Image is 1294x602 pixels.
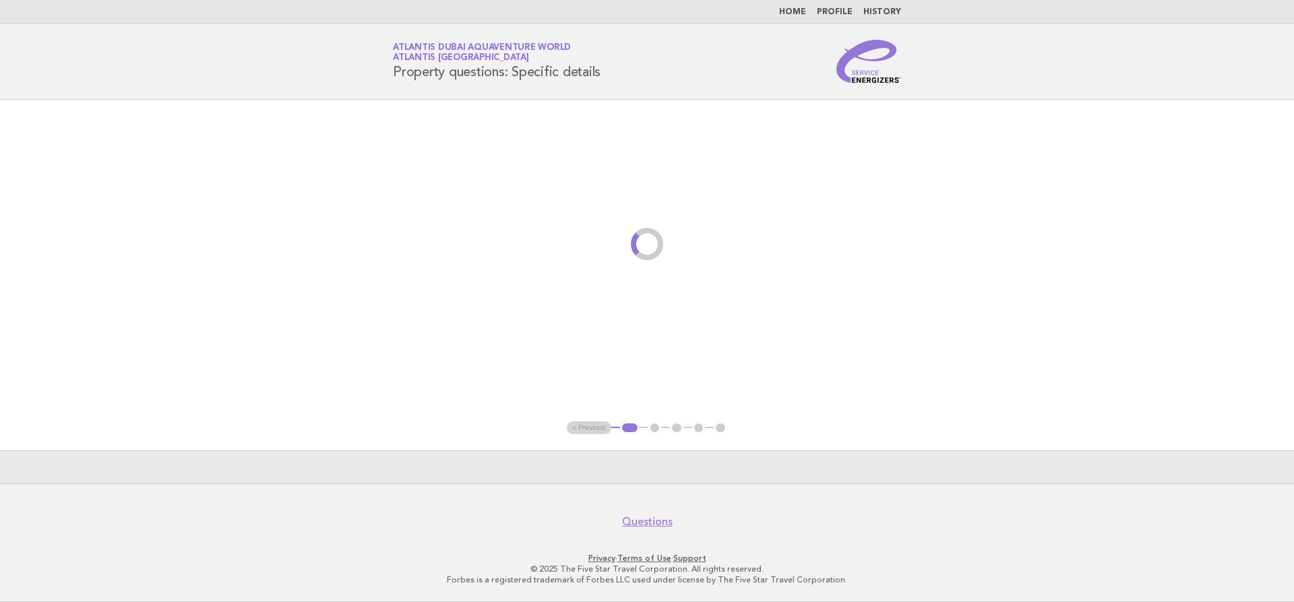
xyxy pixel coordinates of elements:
p: · · [235,553,1059,564]
img: Service Energizers [836,40,901,83]
p: Forbes is a registered trademark of Forbes LLC used under license by The Five Star Travel Corpora... [235,574,1059,585]
a: Home [779,8,806,16]
h1: Property questions: Specific details [393,44,600,79]
a: Profile [817,8,853,16]
a: Support [673,553,706,563]
a: Atlantis Dubai Aquaventure WorldAtlantis [GEOGRAPHIC_DATA] [393,43,571,62]
a: Terms of Use [617,553,671,563]
a: Privacy [588,553,615,563]
a: History [863,8,901,16]
span: Atlantis [GEOGRAPHIC_DATA] [393,54,529,63]
p: © 2025 The Five Star Travel Corporation. All rights reserved. [235,564,1059,574]
a: Questions [622,515,673,529]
